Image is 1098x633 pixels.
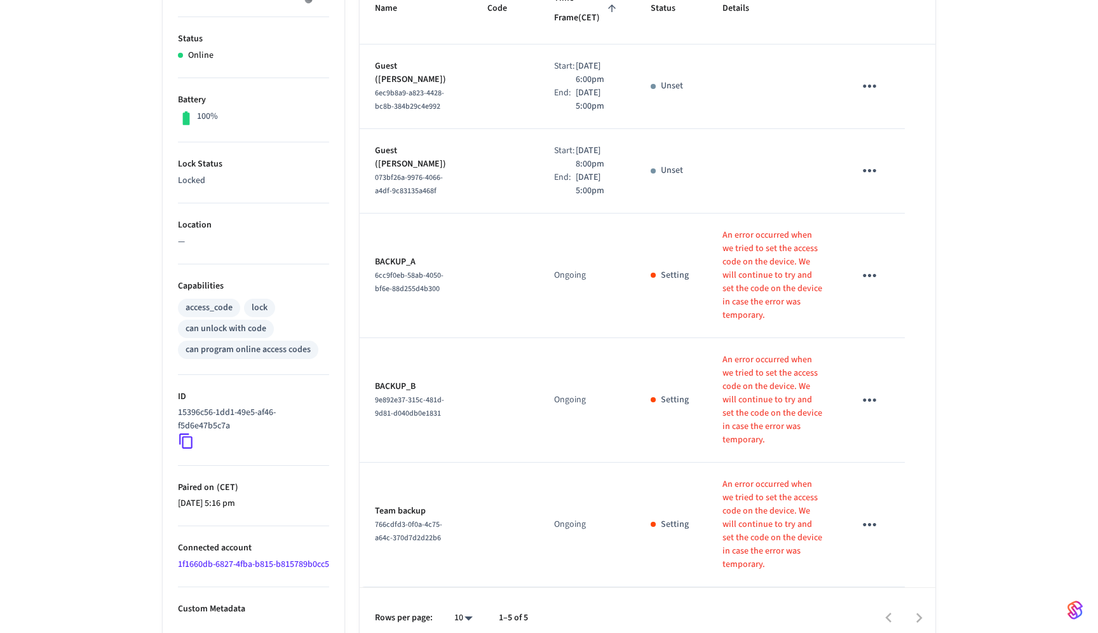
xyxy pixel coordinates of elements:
td: Ongoing [539,463,635,587]
p: Paired on [178,481,329,494]
span: ( CET ) [214,481,238,494]
span: 6ec9b8a9-a823-4428-bc8b-384b29c4e992 [375,88,444,112]
p: Setting [661,518,689,531]
p: BACKUP_B [375,380,457,393]
div: 10 [448,609,478,627]
p: 15396c56-1dd1-49e5-af46-f5d6e47b5c7a [178,406,324,433]
p: An error occurred when we tried to set the access code on the device. We will continue to try and... [722,353,823,447]
p: Lock Status [178,158,329,171]
div: can unlock with code [186,322,266,336]
div: can program online access codes [186,343,311,357]
p: [DATE] 5:00pm [576,86,620,113]
p: — [178,235,329,248]
p: Locked [178,174,329,187]
p: Setting [661,269,689,282]
p: ID [178,390,329,404]
p: Battery [178,93,329,107]
div: Start: [554,144,576,171]
span: 766cdfd3-0f0a-4c75-a64c-370d7d2d22b6 [375,519,442,543]
p: Unset [661,164,683,177]
p: Rows per page: [375,611,433,625]
p: Guest ([PERSON_NAME]) [375,60,457,86]
div: End: [554,86,576,113]
span: 9e892e37-315c-481d-9d81-d040db0e1831 [375,395,444,419]
a: 1f1660db-6827-4fba-b815-b815789b0cc5 [178,558,329,571]
p: 1–5 of 5 [499,611,528,625]
div: access_code [186,301,233,315]
p: Setting [661,393,689,407]
td: Ongoing [539,214,635,338]
p: 100% [197,110,218,123]
p: Custom Metadata [178,602,329,616]
p: An error occurred when we tried to set the access code on the device. We will continue to try and... [722,478,823,571]
p: Unset [661,79,683,93]
p: Team backup [375,505,457,518]
p: BACKUP_A [375,255,457,269]
p: Location [178,219,329,232]
p: [DATE] 6:00pm [576,60,620,86]
p: Guest ([PERSON_NAME]) [375,144,457,171]
p: An error occurred when we tried to set the access code on the device. We will continue to try and... [722,229,823,322]
div: Start: [554,60,576,86]
p: [DATE] 5:16 pm [178,497,329,510]
p: Status [178,32,329,46]
p: Online [188,49,213,62]
div: lock [252,301,268,315]
img: SeamLogoGradient.69752ec5.svg [1067,600,1083,620]
p: Capabilities [178,280,329,293]
td: Ongoing [539,338,635,463]
p: Connected account [178,541,329,555]
span: 6cc9f0eb-58ab-4050-bf6e-88d255d4b300 [375,270,444,294]
p: [DATE] 8:00pm [576,144,620,171]
span: 073bf26a-9976-4066-a4df-9c83135a468f [375,172,443,196]
p: [DATE] 5:00pm [576,171,620,198]
div: End: [554,171,576,198]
